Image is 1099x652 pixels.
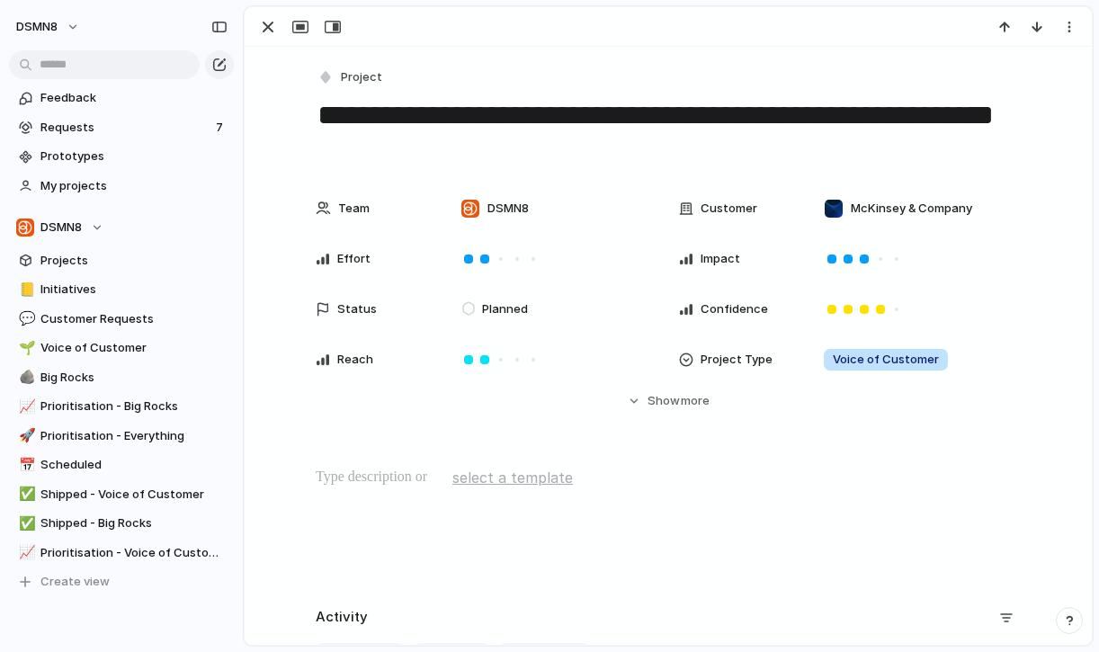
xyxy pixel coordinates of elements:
a: Prototypes [9,143,234,170]
button: 📒 [16,281,34,299]
a: 🪨Big Rocks [9,364,234,391]
span: Team [338,200,370,218]
span: Project Type [701,351,773,369]
a: ✅Shipped - Voice of Customer [9,481,234,508]
h2: Activity [316,607,368,628]
span: Shipped - Voice of Customer [40,486,228,504]
span: DSMN8 [40,219,82,237]
span: Customer [701,200,757,218]
span: Prioritisation - Big Rocks [40,397,228,415]
a: 🚀Prioritisation - Everything [9,423,234,450]
button: 📅 [16,456,34,474]
a: Requests7 [9,114,234,141]
span: Project [341,68,382,86]
span: Planned [482,300,528,318]
button: 📈 [16,397,34,415]
span: Reach [337,351,373,369]
span: Status [337,300,377,318]
a: Projects [9,247,234,274]
a: 📒Initiatives [9,276,234,303]
a: 📈Prioritisation - Voice of Customer [9,540,234,567]
button: Create view [9,568,234,595]
div: 📅 [19,455,31,476]
span: Projects [40,252,228,270]
div: 💬 [19,308,31,329]
button: Project [314,65,388,91]
span: Big Rocks [40,369,228,387]
a: 💬Customer Requests [9,306,234,333]
span: Shipped - Big Rocks [40,514,228,532]
div: 📈 [19,397,31,417]
span: select a template [452,467,573,488]
span: more [681,392,710,410]
a: 📈Prioritisation - Big Rocks [9,393,234,420]
span: 7 [216,119,227,137]
span: DSMN8 [487,200,529,218]
span: Prioritisation - Everything [40,427,228,445]
button: 💬 [16,310,34,328]
button: 🪨 [16,369,34,387]
span: Prioritisation - Voice of Customer [40,544,228,562]
button: DSMN8 [8,13,89,41]
button: DSMN8 [9,214,234,241]
span: Confidence [701,300,768,318]
button: 🌱 [16,339,34,357]
span: McKinsey & Company [851,200,972,218]
span: Feedback [40,89,228,107]
div: 📒 [19,280,31,300]
span: Initiatives [40,281,228,299]
span: Scheduled [40,456,228,474]
span: Impact [701,250,740,268]
div: 📈 [19,542,31,563]
span: Effort [337,250,371,268]
a: My projects [9,173,234,200]
a: ✅Shipped - Big Rocks [9,510,234,537]
button: 📈 [16,544,34,562]
button: Showmore [316,385,1021,417]
div: 🌱 [19,338,31,359]
div: 🚀 [19,425,31,446]
div: ✅ [19,514,31,534]
span: My projects [40,177,228,195]
a: 📅Scheduled [9,451,234,478]
button: ✅ [16,486,34,504]
span: Show [648,392,680,410]
span: Voice of Customer [833,351,939,369]
span: Prototypes [40,147,228,165]
button: ✅ [16,514,34,532]
span: Voice of Customer [40,339,228,357]
button: select a template [450,464,576,491]
span: Customer Requests [40,310,228,328]
a: 🌱Voice of Customer [9,335,234,362]
button: 🚀 [16,427,34,445]
a: Feedback [9,85,234,112]
span: Create view [40,573,110,591]
div: 🪨 [19,367,31,388]
span: DSMN8 [16,18,58,36]
div: ✅ [19,484,31,505]
span: Requests [40,119,210,137]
